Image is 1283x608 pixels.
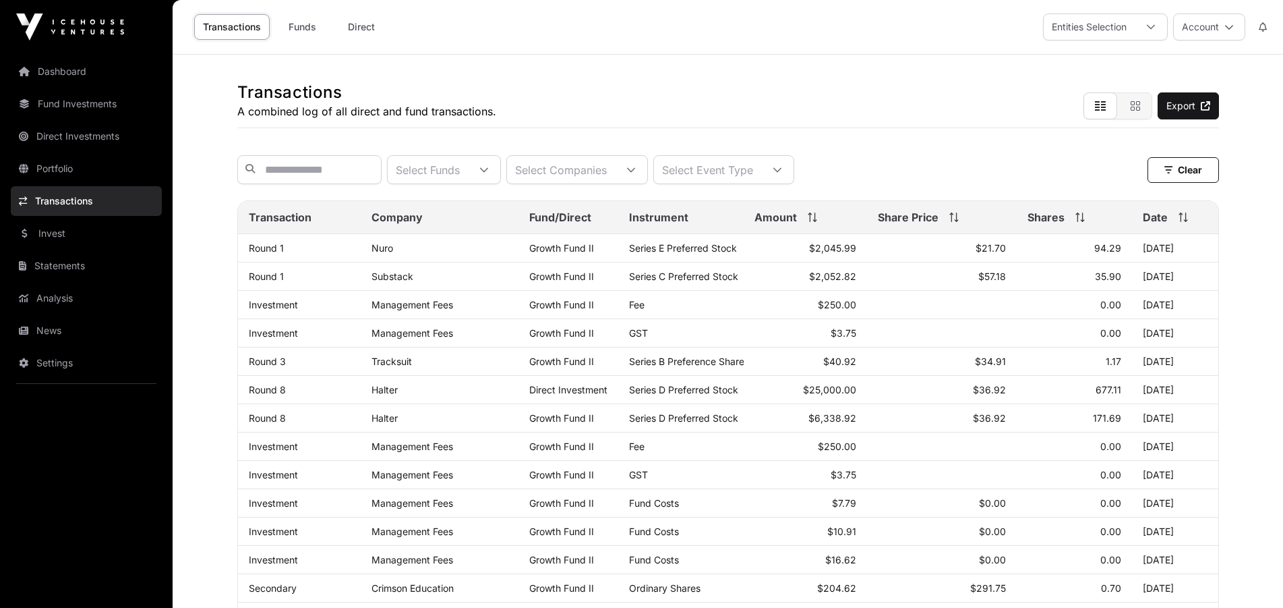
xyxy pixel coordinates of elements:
a: Round 3 [249,356,286,367]
span: 0.00 [1100,299,1121,310]
a: Round 8 [249,412,286,424]
a: Growth Fund II [529,497,594,509]
td: $204.62 [744,574,866,603]
a: Tracksuit [371,356,412,367]
span: Share Price [878,209,938,225]
h1: Transactions [237,82,496,103]
a: Investment [249,526,298,537]
a: Halter [371,412,398,424]
a: News [11,316,162,346]
span: Date [1143,209,1168,225]
a: Investment [249,327,298,339]
span: 171.69 [1093,412,1121,424]
span: $36.92 [973,384,1006,395]
p: Management Fees [371,327,508,339]
td: [DATE] [1132,574,1218,603]
a: Investment [249,497,298,509]
span: Fee [629,441,645,452]
td: $3.75 [744,319,866,348]
td: [DATE] [1132,433,1218,461]
span: Instrument [629,209,688,225]
a: Substack [371,271,413,282]
span: 0.00 [1100,554,1121,565]
td: $40.92 [744,348,866,376]
a: Secondary [249,582,297,594]
span: 677.11 [1096,384,1121,395]
td: $250.00 [744,291,866,319]
td: [DATE] [1132,489,1218,518]
span: Transaction [249,209,311,225]
span: 35.90 [1095,271,1121,282]
a: Growth Fund II [529,242,594,254]
a: Direct Investments [11,121,162,151]
a: Growth Fund II [529,271,594,282]
a: Investment [249,554,298,565]
span: Series E Preferred Stock [629,242,737,254]
a: Transactions [11,186,162,216]
a: Round 1 [249,242,284,254]
span: $57.18 [978,271,1006,282]
a: Growth Fund II [529,412,594,424]
span: Fund Costs [629,554,679,565]
td: $2,045.99 [744,234,866,262]
span: Series C Preferred Stock [629,271,738,282]
td: [DATE] [1132,234,1218,262]
div: Select Companies [507,156,615,184]
span: Series B Preference Shares [629,356,749,367]
td: $10.91 [744,518,866,546]
span: Fund Costs [629,497,679,509]
a: Portfolio [11,154,162,184]
div: Entities Selection [1044,14,1135,40]
span: Ordinary Shares [629,582,700,594]
span: Series D Preferred Stock [629,412,738,424]
td: [DATE] [1132,348,1218,376]
td: $2,052.82 [744,262,866,291]
a: Settings [11,348,162,378]
p: Management Fees [371,554,508,565]
span: GST [629,469,648,480]
span: 0.00 [1100,327,1121,339]
a: Growth Fund II [529,327,594,339]
td: $3.75 [744,461,866,489]
span: $0.00 [979,497,1006,509]
p: Management Fees [371,299,508,310]
span: GST [629,327,648,339]
a: Direct [334,14,388,40]
a: Statements [11,251,162,281]
span: Shares [1027,209,1065,225]
span: 1.17 [1106,356,1121,367]
a: Transactions [194,14,270,40]
span: 0.00 [1100,469,1121,480]
td: [DATE] [1132,291,1218,319]
span: Series D Preferred Stock [629,384,738,395]
span: $291.75 [970,582,1006,594]
p: Management Fees [371,526,508,537]
span: $34.91 [975,356,1006,367]
span: $36.92 [973,412,1006,424]
a: Nuro [371,242,393,254]
a: Growth Fund II [529,582,594,594]
a: Crimson Education [371,582,454,594]
td: [DATE] [1132,319,1218,348]
span: Fund Costs [629,526,679,537]
a: Investment [249,441,298,452]
span: Amount [754,209,797,225]
a: Investment [249,469,298,480]
span: Direct Investment [529,384,607,395]
div: Select Funds [388,156,468,184]
span: 0.00 [1100,526,1121,537]
td: $7.79 [744,489,866,518]
td: [DATE] [1132,262,1218,291]
a: Growth Fund II [529,299,594,310]
a: Growth Fund II [529,356,594,367]
a: Investment [249,299,298,310]
button: Clear [1147,157,1219,183]
div: Chat Widget [1216,543,1283,608]
a: Halter [371,384,398,395]
span: Company [371,209,423,225]
a: Funds [275,14,329,40]
a: Growth Fund II [529,441,594,452]
span: $21.70 [976,242,1006,254]
td: $16.62 [744,546,866,574]
td: [DATE] [1132,461,1218,489]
